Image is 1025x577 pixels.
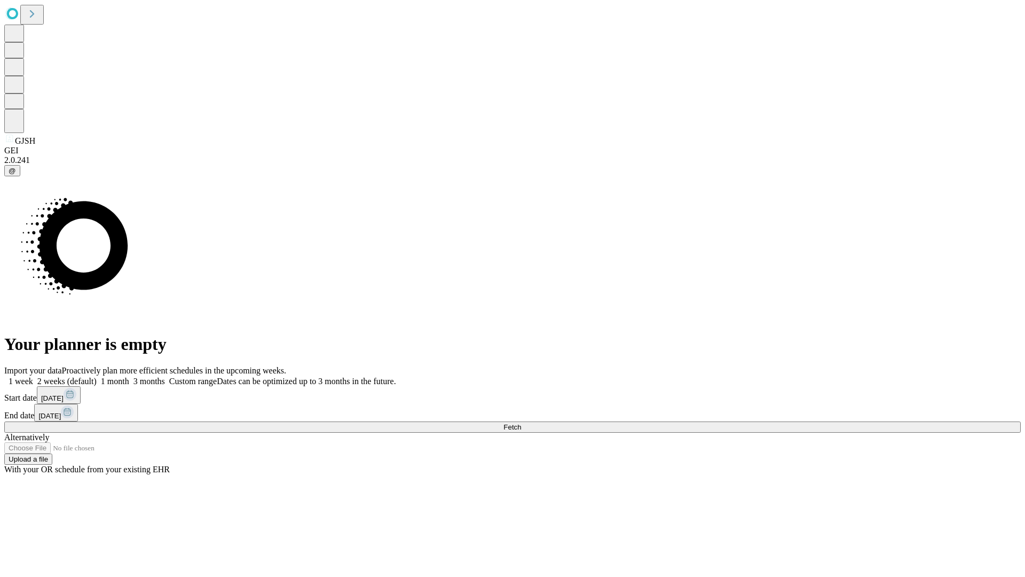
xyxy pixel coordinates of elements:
span: [DATE] [38,412,61,420]
span: [DATE] [41,394,64,402]
span: Alternatively [4,433,49,442]
button: Upload a file [4,454,52,465]
span: 1 month [101,377,129,386]
button: [DATE] [34,404,78,422]
span: GJSH [15,136,35,145]
span: Dates can be optimized up to 3 months in the future. [217,377,396,386]
span: Fetch [503,423,521,431]
span: @ [9,167,16,175]
span: With your OR schedule from your existing EHR [4,465,170,474]
span: Proactively plan more efficient schedules in the upcoming weeks. [62,366,286,375]
div: Start date [4,386,1021,404]
span: 3 months [133,377,165,386]
button: Fetch [4,422,1021,433]
div: 2.0.241 [4,155,1021,165]
div: GEI [4,146,1021,155]
button: @ [4,165,20,176]
span: 1 week [9,377,33,386]
span: Import your data [4,366,62,375]
span: Custom range [169,377,217,386]
h1: Your planner is empty [4,334,1021,354]
span: 2 weeks (default) [37,377,97,386]
button: [DATE] [37,386,81,404]
div: End date [4,404,1021,422]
